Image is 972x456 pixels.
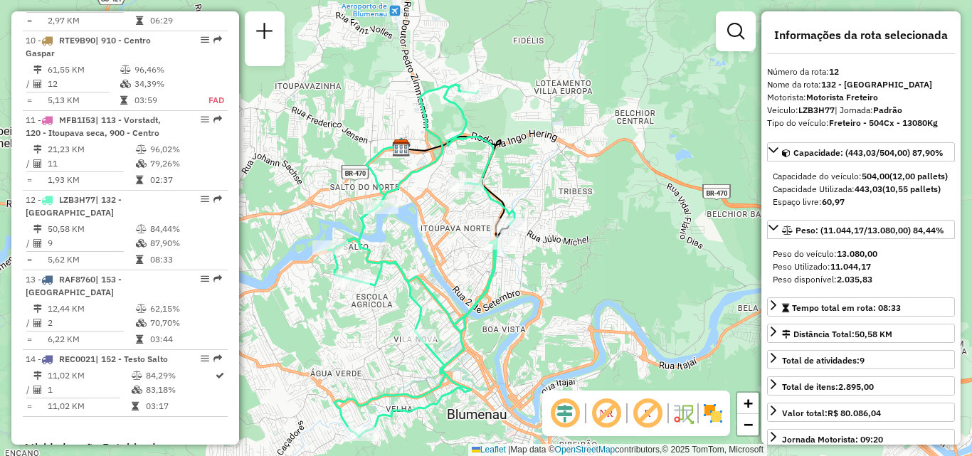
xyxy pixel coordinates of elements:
[773,196,949,208] div: Espaço livre:
[201,354,209,363] em: Opções
[767,324,955,343] a: Distância Total:50,58 KM
[47,14,135,28] td: 2,97 KM
[47,253,135,267] td: 5,62 KM
[47,63,120,77] td: 61,55 KM
[26,194,122,218] span: 12 -
[213,354,222,363] em: Rota exportada
[468,444,767,456] div: Map data © contributors,© 2025 TomTom, Microsoft
[47,142,135,157] td: 21,23 KM
[837,274,872,285] strong: 2.035,83
[773,170,949,183] div: Capacidade do veículo:
[26,35,151,58] span: | 910 - Centro Gaspar
[33,239,42,248] i: Total de Atividades
[862,171,889,181] strong: 504,00
[59,194,95,205] span: LZB3H77
[767,78,955,91] div: Nome da rota:
[59,354,95,364] span: REC0021
[26,35,151,58] span: 10 -
[201,195,209,203] em: Opções
[23,441,228,455] h4: Atividades não Roteirizadas
[26,77,33,91] td: /
[26,115,161,138] span: | 113 - Vorstadt, 120 - Itoupava seca, 900 - Centro
[722,17,750,46] a: Exibir filtros
[47,383,131,397] td: 1
[47,93,120,107] td: 5,13 KM
[136,16,143,25] i: Tempo total em rota
[26,253,33,267] td: =
[33,371,42,380] i: Distância Total
[702,402,724,425] img: Exibir/Ocultar setores
[821,79,932,90] strong: 132 - [GEOGRAPHIC_DATA]
[882,184,941,194] strong: (10,55 pallets)
[26,274,122,297] span: 13 -
[47,173,135,187] td: 1,93 KM
[47,316,135,330] td: 2
[392,139,411,157] img: CDD Blumenau
[33,225,42,233] i: Distância Total
[767,142,955,161] a: Capacidade: (443,03/504,00) 87,90%
[33,386,42,394] i: Total de Atividades
[33,319,42,327] i: Total de Atividades
[548,396,582,430] span: Ocultar deslocamento
[136,225,147,233] i: % de utilização do peso
[149,157,221,171] td: 79,26%
[767,91,955,104] div: Motorista:
[782,381,874,393] div: Total de itens:
[744,415,753,433] span: −
[134,93,193,107] td: 03:59
[120,96,127,105] i: Tempo total em rota
[828,408,881,418] strong: R$ 80.086,04
[855,184,882,194] strong: 443,03
[33,145,42,154] i: Distância Total
[26,115,161,138] span: 11 -
[136,304,147,313] i: % de utilização do peso
[472,445,506,455] a: Leaflet
[767,117,955,129] div: Tipo do veículo:
[767,376,955,396] a: Total de itens:2.895,00
[95,354,168,364] span: | 152 - Testo Salto
[47,368,131,383] td: 11,02 KM
[672,402,694,425] img: Fluxo de ruas
[149,173,221,187] td: 02:37
[838,381,874,392] strong: 2.895,00
[855,329,892,339] span: 50,58 KM
[213,115,222,124] em: Rota exportada
[630,396,665,430] span: Exibir rótulo
[767,164,955,214] div: Capacidade: (443,03/504,00) 87,90%
[132,402,139,410] i: Tempo total em rota
[149,253,221,267] td: 08:33
[830,261,871,272] strong: 11.044,17
[792,302,901,313] span: Tempo total em rota: 08:33
[145,383,214,397] td: 83,18%
[782,355,865,366] span: Total de atividades:
[737,393,759,414] a: Zoom in
[149,302,221,316] td: 62,15%
[132,386,142,394] i: % de utilização da cubagem
[132,371,142,380] i: % de utilização do peso
[835,105,902,115] span: | Jornada:
[773,183,949,196] div: Capacidade Utilizada:
[773,273,949,286] div: Peso disponível:
[767,220,955,239] a: Peso: (11.044,17/13.080,00) 84,44%
[59,274,95,285] span: RAF8760
[213,275,222,283] em: Rota exportada
[829,66,839,77] strong: 12
[59,115,95,125] span: MFB1I53
[773,260,949,273] div: Peso Utilizado:
[193,93,225,107] td: FAD
[796,225,944,235] span: Peso: (11.044,17/13.080,00) 84,44%
[26,354,168,364] span: 14 -
[392,137,411,155] img: FAD Blumenau
[26,316,33,330] td: /
[149,236,221,250] td: 87,90%
[47,222,135,236] td: 50,58 KM
[33,159,42,168] i: Total de Atividades
[136,159,147,168] i: % de utilização da cubagem
[782,407,881,420] div: Valor total:
[201,275,209,283] em: Opções
[26,157,33,171] td: /
[782,433,883,446] div: Jornada Motorista: 09:20
[860,355,865,366] strong: 9
[767,297,955,317] a: Tempo total em rota: 08:33
[767,429,955,448] a: Jornada Motorista: 09:20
